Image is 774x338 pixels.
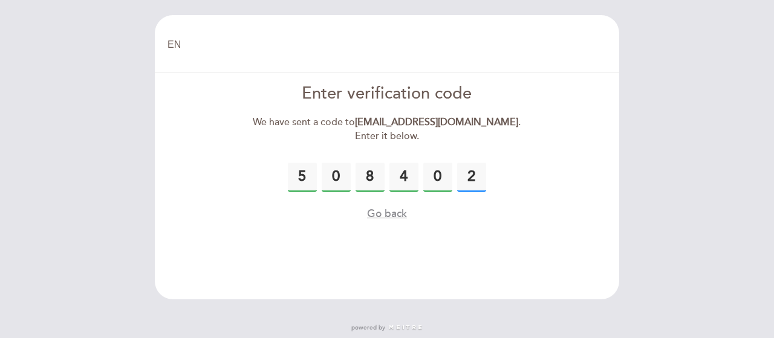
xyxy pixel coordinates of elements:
input: 0 [322,163,351,192]
span: powered by [351,323,385,332]
div: We have sent a code to . Enter it below. [249,115,526,143]
a: powered by [351,323,423,332]
input: 0 [457,163,486,192]
input: 0 [356,163,385,192]
input: 0 [389,163,418,192]
input: 0 [288,163,317,192]
strong: [EMAIL_ADDRESS][DOMAIN_NAME] [355,116,518,128]
img: MEITRE [388,325,423,331]
button: Go back [367,206,407,221]
div: Enter verification code [249,82,526,106]
input: 0 [423,163,452,192]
